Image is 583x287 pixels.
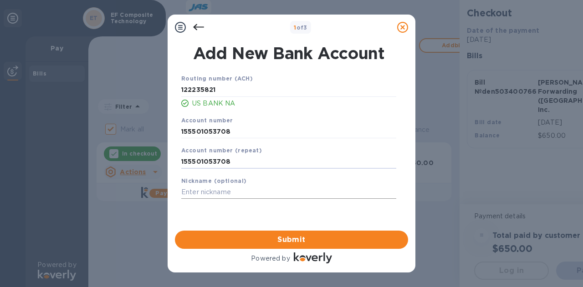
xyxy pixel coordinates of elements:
b: Account number (repeat) [181,147,262,154]
input: Enter account number [181,155,396,169]
img: Logo [294,252,332,263]
span: 1 [294,24,296,31]
b: Routing number (ACH) [181,75,253,82]
button: Submit [175,231,408,249]
b: of 3 [294,24,307,31]
b: Nickname (optional) [181,177,247,184]
p: Powered by [251,254,290,263]
h1: Add New Bank Account [176,44,402,63]
input: Enter account number [181,125,396,138]
b: Account number [181,117,233,124]
p: US BANK NA [192,99,396,108]
input: Enter routing number [181,83,396,97]
span: Submit [182,234,401,245]
input: Enter nickname [181,186,396,199]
